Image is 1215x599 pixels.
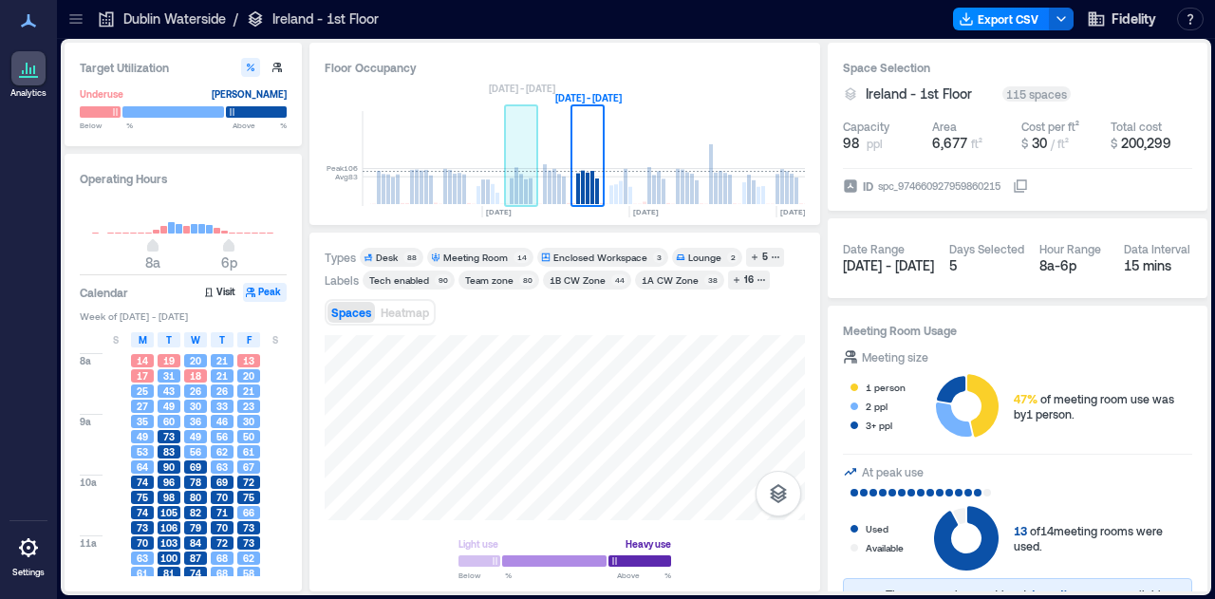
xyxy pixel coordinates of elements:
span: 49 [190,430,201,443]
h3: Calendar [80,283,128,302]
span: 69 [190,460,201,474]
span: 63 [137,552,148,565]
span: 66 [243,506,254,519]
div: Date Range [843,241,905,256]
span: T [166,332,172,347]
div: 2 [727,252,738,263]
span: 50 [243,430,254,443]
span: Fidelity [1112,9,1156,28]
span: 56 [190,445,201,459]
span: 60 [163,415,175,428]
span: / ft² [1051,137,1069,150]
button: Visit [201,283,241,302]
span: 46 [216,415,228,428]
span: 82 [190,506,201,519]
span: 58 [243,567,254,580]
div: 80 [519,274,535,286]
span: 73 [243,521,254,534]
div: 8a - 6p [1039,256,1109,275]
span: 21 [243,384,254,398]
span: 61 [137,567,148,580]
span: ID [863,177,873,196]
button: Heatmap [377,302,433,323]
span: 73 [163,430,175,443]
span: 21 [216,354,228,367]
h3: Meeting Room Usage [843,321,1192,340]
div: Area [932,119,957,134]
span: 87 [190,552,201,565]
button: 16 [728,271,770,290]
span: 105 [160,506,178,519]
span: 63 [216,460,228,474]
div: 5 [949,256,1024,275]
p: Settings [12,567,45,578]
div: 14 [514,252,530,263]
span: 73 [243,536,254,550]
span: 75 [243,491,254,504]
span: 73 [137,521,148,534]
div: Light use [458,534,498,553]
span: Above % [617,570,671,581]
span: 84 [190,536,201,550]
div: of meeting room use was by 1 person . [1014,391,1192,421]
span: 74 [137,506,148,519]
span: 13 [1014,524,1027,537]
span: 20 [243,369,254,383]
span: Spaces [331,306,371,319]
span: 26 [190,384,201,398]
span: 30 [190,400,201,413]
span: S [272,332,278,347]
span: Below % [458,570,512,581]
div: spc_974660927959860215 [876,177,1002,196]
span: 62 [216,445,228,459]
span: [DATE] - [DATE] [843,257,934,273]
div: 5 [759,249,771,266]
span: Heatmap [381,306,429,319]
div: Used [866,519,888,538]
button: $ 30 / ft² [1021,134,1103,153]
h3: Operating Hours [80,169,287,188]
span: 81 [163,567,175,580]
span: 61 [243,445,254,459]
span: 80 [190,491,201,504]
button: IDspc_974660927959860215 [1013,178,1028,194]
div: 1 person [866,378,906,397]
div: Days Selected [949,241,1024,256]
button: Fidelity [1081,4,1162,34]
span: $ [1111,137,1117,150]
div: Types [325,250,356,265]
div: Data Interval [1124,241,1190,256]
span: 10a [80,476,97,489]
span: 70 [216,491,228,504]
div: 90 [435,274,451,286]
div: 2 ppl [866,397,888,416]
span: Below % [80,120,133,131]
span: 13 [243,354,254,367]
span: 14 [137,354,148,367]
div: [PERSON_NAME] [212,84,287,103]
span: 70 [216,521,228,534]
span: 8a [145,254,160,271]
div: Team zone [465,273,514,287]
p: Ireland - 1st Floor [272,9,379,28]
span: Above % [233,120,287,131]
span: F [247,332,252,347]
div: Labels [325,272,359,288]
span: 25 [137,384,148,398]
span: 79 [190,521,201,534]
div: of 14 meeting rooms were used. [1014,523,1192,553]
span: 200,299 [1121,135,1171,151]
span: 49 [163,400,175,413]
span: 17 [137,369,148,383]
span: 11a [80,536,97,550]
text: [DATE] [780,207,806,216]
div: 44 [611,274,627,286]
span: 49 [137,430,148,443]
div: 16 [741,271,757,289]
button: Export CSV [953,8,1050,30]
div: Underuse [80,84,123,103]
div: Capacity [843,119,889,134]
span: M [139,332,147,347]
div: Meeting Room [443,251,508,264]
span: 96 [163,476,175,489]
